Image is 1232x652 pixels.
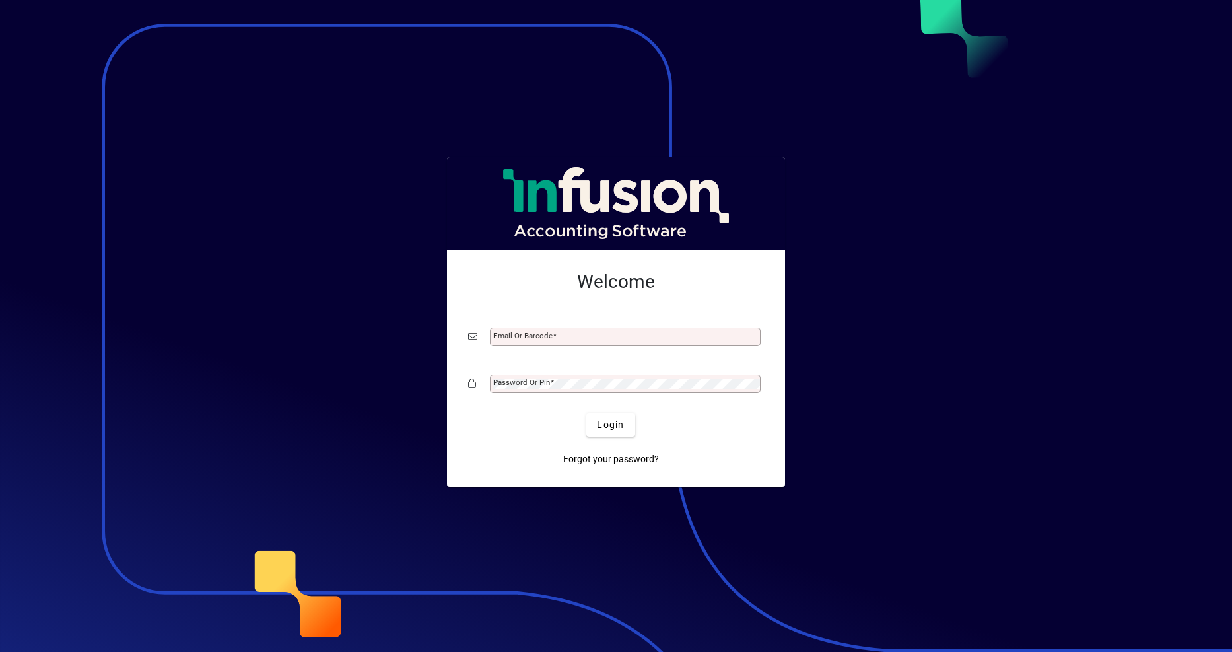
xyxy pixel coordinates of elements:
h2: Welcome [468,271,764,293]
button: Login [586,413,634,437]
span: Login [597,418,624,432]
span: Forgot your password? [563,453,659,466]
mat-label: Email or Barcode [493,331,553,340]
a: Forgot your password? [558,447,664,471]
mat-label: Password or Pin [493,378,550,387]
